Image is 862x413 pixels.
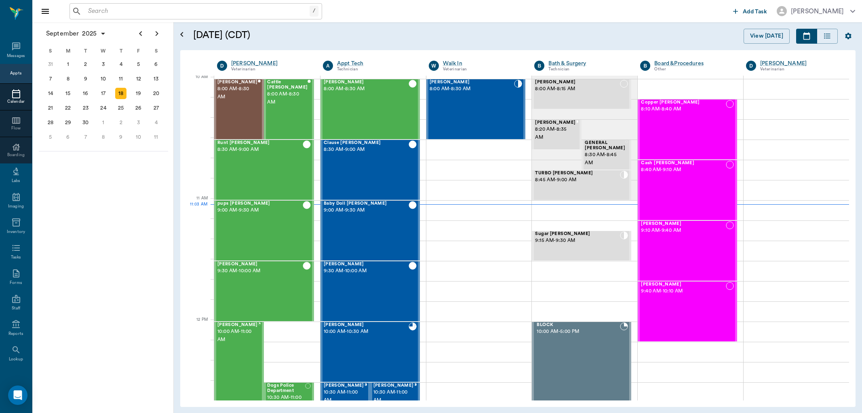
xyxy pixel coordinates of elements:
span: [PERSON_NAME] [324,80,409,85]
div: NOT_CONFIRMED, 8:40 AM - 9:10 AM [638,160,737,220]
div: Sunday, September 14, 2025 [45,88,56,99]
button: View [DATE] [744,29,790,44]
div: Staff [12,305,20,311]
div: Sunday, September 7, 2025 [45,73,56,85]
div: Inventory [7,229,25,235]
div: READY_TO_CHECKOUT, 10:00 AM - 10:30 AM [320,322,420,382]
div: Lookup [9,356,23,362]
div: Thursday, October 2, 2025 [115,117,126,128]
div: NOT_CONFIRMED, 9:40 AM - 10:10 AM [638,281,737,342]
div: D [217,61,227,71]
div: Veterinarian [443,66,523,73]
span: 9:30 AM - 10:00 AM [324,267,409,275]
div: Monday, September 8, 2025 [62,73,74,85]
div: CHECKED_OUT, 8:00 AM - 8:30 AM [264,79,314,140]
span: 8:20 AM - 8:35 AM [535,125,575,142]
span: 8:30 AM - 9:00 AM [217,146,303,154]
div: NOT_CONFIRMED, 8:30 AM - 8:45 AM [582,140,631,170]
button: Open calendar [177,19,187,50]
span: Copper [PERSON_NAME] [641,100,726,105]
div: Technician [548,66,628,73]
a: Board &Procedures [654,59,734,68]
div: Technician [337,66,417,73]
span: Cattle [PERSON_NAME] [267,80,308,90]
div: Bath & Surgery [548,59,628,68]
div: Monday, September 29, 2025 [62,117,74,128]
span: 9:40 AM - 10:10 AM [641,287,726,295]
div: NOT_CONFIRMED, 8:10 AM - 8:40 AM [638,99,737,160]
div: Imaging [8,203,24,210]
div: Tuesday, September 30, 2025 [80,117,91,128]
span: [PERSON_NAME] [324,262,409,267]
div: Saturday, September 13, 2025 [150,73,162,85]
span: 9:00 AM - 9:30 AM [324,206,409,214]
div: B [640,61,650,71]
span: BLOCK [537,322,620,328]
span: TURBO [PERSON_NAME] [535,171,620,176]
button: Next page [149,25,165,42]
div: Tuesday, September 23, 2025 [80,102,91,114]
span: Cash [PERSON_NAME] [641,161,726,166]
div: Walk In [443,59,523,68]
span: [PERSON_NAME] [217,322,258,328]
span: 8:30 AM - 9:00 AM [324,146,409,154]
div: CHECKED_OUT, 9:00 AM - 9:30 AM [214,200,314,261]
div: M [59,45,77,57]
div: Veterinarian [231,66,311,73]
span: Dogs Police Department [267,383,305,394]
span: [PERSON_NAME] [535,80,620,85]
div: Friday, September 26, 2025 [133,102,144,114]
div: Friday, October 3, 2025 [133,117,144,128]
span: 8:00 AM - 8:30 AM [267,90,308,106]
span: pups [PERSON_NAME] [217,201,303,206]
div: Wednesday, September 10, 2025 [98,73,109,85]
div: CHECKED_OUT, 8:00 AM - 8:30 AM [214,79,264,140]
a: Appt Tech [337,59,417,68]
span: Runt [PERSON_NAME] [217,140,303,146]
div: 12 PM [187,316,208,336]
div: Other [654,66,734,73]
span: [PERSON_NAME] [217,80,258,85]
div: Today, Thursday, September 18, 2025 [115,88,126,99]
div: Friday, September 19, 2025 [133,88,144,99]
div: Saturday, October 11, 2025 [150,131,162,143]
div: S [42,45,59,57]
span: Clause [PERSON_NAME] [324,140,409,146]
div: D [746,61,756,71]
span: [PERSON_NAME] [641,282,726,287]
div: Wednesday, October 1, 2025 [98,117,109,128]
div: CHECKED_IN, 8:45 AM - 9:00 AM [532,170,631,200]
div: Tasks [11,254,21,261]
span: [PERSON_NAME] [324,383,364,388]
span: 8:10 AM - 8:40 AM [641,105,726,113]
div: Thursday, September 11, 2025 [115,73,126,85]
span: Sugar [PERSON_NAME] [535,231,620,237]
div: Sunday, October 5, 2025 [45,131,56,143]
div: CHECKED_OUT, 8:00 AM - 8:30 AM [320,79,420,140]
div: NOT_CONFIRMED, 8:00 AM - 8:15 AM [532,79,631,109]
div: / [310,6,318,17]
span: 9:00 AM - 9:30 AM [217,206,303,214]
div: T [77,45,95,57]
div: CHECKED_OUT, 9:30 AM - 10:00 AM [320,261,420,322]
div: Monday, September 1, 2025 [62,59,74,70]
span: September [44,28,80,39]
div: Thursday, October 9, 2025 [115,131,126,143]
span: [PERSON_NAME] [217,262,303,267]
div: Wednesday, September 3, 2025 [98,59,109,70]
div: Tuesday, September 9, 2025 [80,73,91,85]
a: [PERSON_NAME] [231,59,311,68]
span: 8:00 AM - 8:30 AM [324,85,409,93]
div: F [130,45,148,57]
a: [PERSON_NAME] [760,59,840,68]
span: 2025 [80,28,98,39]
button: Close drawer [37,3,53,19]
span: [PERSON_NAME] [641,221,726,227]
div: Sunday, September 28, 2025 [45,117,56,128]
div: CHECKED_IN, 9:15 AM - 9:30 AM [532,231,631,261]
span: [PERSON_NAME] [324,322,409,328]
span: 10:00 AM - 11:00 AM [217,328,258,344]
span: 10:30 AM - 11:00 AM [267,394,305,410]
